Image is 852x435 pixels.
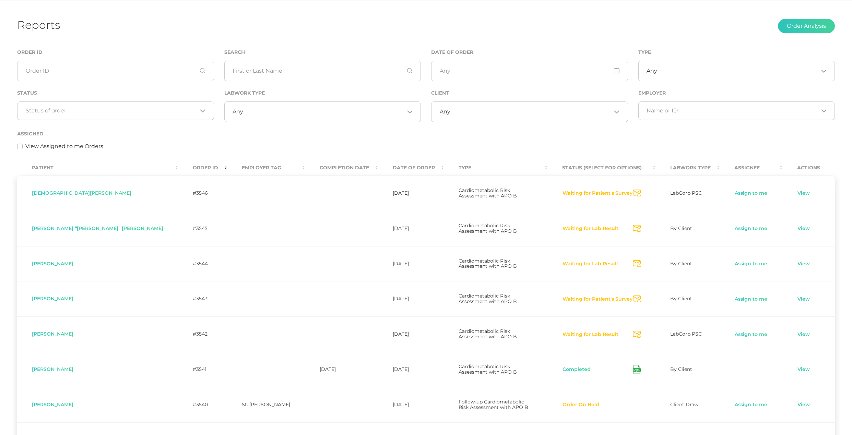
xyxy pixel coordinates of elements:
[227,387,305,422] td: St. [PERSON_NAME]
[797,190,810,197] a: View
[670,331,702,337] span: LabCorp PSC
[638,61,835,81] div: Search for option
[178,176,227,211] td: #3546
[797,366,810,373] a: View
[797,225,810,232] a: View
[431,49,473,55] label: Date of Order
[178,387,227,422] td: #3540
[633,190,641,197] svg: Send Notification
[459,399,528,410] span: Follow-up Cardiometabolic Risk Assessment with APO B
[450,108,612,115] input: Search for option
[444,160,547,176] th: Type : activate to sort column ascending
[459,293,517,304] span: Cardiometabolic Risk Assessment with APO B
[224,61,421,81] input: First or Last Name
[431,61,628,81] input: Any
[378,246,444,281] td: [DATE]
[378,387,444,422] td: [DATE]
[562,331,619,338] button: Waiting for Lab Result
[562,401,600,408] button: Order On Hold
[178,316,227,352] td: #3542
[378,160,444,176] th: Date Of Order : activate to sort column ascending
[26,107,198,114] input: Search for option
[670,190,702,196] span: LabCorp PSC
[224,90,265,96] label: Labwork Type
[459,328,517,340] span: Cardiometabolic Risk Assessment with APO B
[178,211,227,246] td: #3545
[562,225,619,232] button: Waiting for Lab Result
[459,363,517,375] span: Cardiometabolic Risk Assessment with APO B
[25,142,103,150] label: View Assigned to me Orders
[734,331,768,338] a: Assign to me
[17,18,60,32] h1: Reports
[32,225,163,231] span: [PERSON_NAME] “[PERSON_NAME]” [PERSON_NAME]
[431,101,628,122] div: Search for option
[797,261,810,267] a: View
[670,295,692,302] span: By Client
[305,160,378,176] th: Completion Date : activate to sort column ascending
[670,261,692,267] span: By Client
[32,295,73,302] span: [PERSON_NAME]
[178,160,227,176] th: Order ID : activate to sort column ascending
[431,90,449,96] label: Client
[655,160,720,176] th: Labwork Type : activate to sort column ascending
[638,90,666,96] label: Employer
[734,190,768,197] a: Assign to me
[647,68,657,74] span: Any
[17,160,178,176] th: Patient : activate to sort column ascending
[378,211,444,246] td: [DATE]
[734,225,768,232] a: Assign to me
[778,19,835,33] button: Order Analysis
[670,401,698,408] span: Client Draw
[797,331,810,338] a: View
[734,296,768,303] a: Assign to me
[633,260,641,267] svg: Send Notification
[797,401,810,408] a: View
[562,261,619,267] button: Waiting for Lab Result
[17,90,37,96] label: Status
[562,296,633,303] button: Waiting for Patient's Survey
[32,331,73,337] span: [PERSON_NAME]
[734,401,768,408] a: Assign to me
[459,258,517,269] span: Cardiometabolic Risk Assessment with APO B
[233,108,243,115] span: Any
[224,101,421,122] div: Search for option
[378,352,444,387] td: [DATE]
[17,101,214,120] div: Search for option
[720,160,782,176] th: Assignee : activate to sort column ascending
[17,61,214,81] input: Order ID
[178,246,227,281] td: #3544
[378,281,444,316] td: [DATE]
[647,107,818,114] input: Search for option
[633,225,641,232] svg: Send Notification
[459,222,517,234] span: Cardiometabolic Risk Assessment with APO B
[32,366,73,372] span: [PERSON_NAME]
[657,68,818,74] input: Search for option
[32,401,73,408] span: [PERSON_NAME]
[782,160,835,176] th: Actions
[562,366,591,373] button: Completed
[459,187,517,199] span: Cardiometabolic Risk Assessment with APO B
[378,176,444,211] td: [DATE]
[547,160,655,176] th: Status (Select for Options) : activate to sort column ascending
[797,296,810,303] a: View
[243,108,404,115] input: Search for option
[633,331,641,338] svg: Send Notification
[32,190,131,196] span: [DEMOGRAPHIC_DATA][PERSON_NAME]
[562,190,633,197] button: Waiting for Patient's Survey
[638,101,835,120] div: Search for option
[305,352,378,387] td: [DATE]
[378,316,444,352] td: [DATE]
[178,281,227,316] td: #3543
[440,108,450,115] span: Any
[178,352,227,387] td: #3541
[670,225,692,231] span: By Client
[638,49,651,55] label: Type
[17,49,43,55] label: Order ID
[17,131,44,137] label: Assigned
[227,160,305,176] th: Employer Tag : activate to sort column ascending
[670,366,692,372] span: By Client
[224,49,245,55] label: Search
[734,261,768,267] a: Assign to me
[633,295,641,303] svg: Send Notification
[32,261,73,267] span: [PERSON_NAME]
